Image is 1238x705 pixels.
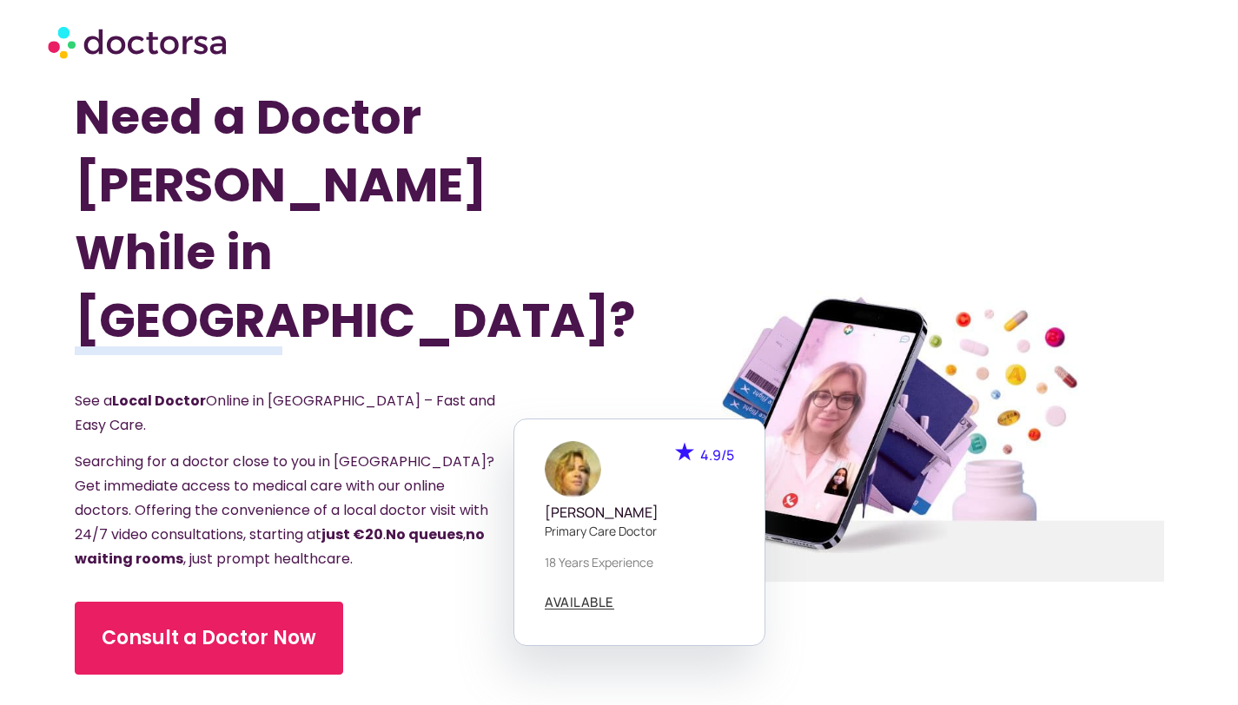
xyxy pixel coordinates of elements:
strong: Local Doctor [112,391,206,411]
span: 4.9/5 [700,445,734,465]
a: Consult a Doctor Now [75,602,343,675]
p: Primary care doctor [545,522,734,540]
h1: Need a Doctor [PERSON_NAME] While in [GEOGRAPHIC_DATA]? [75,83,538,354]
span: Consult a Doctor Now [102,624,316,652]
p: 18 years experience [545,553,734,571]
span: AVAILABLE [545,596,614,609]
h5: [PERSON_NAME] [545,504,734,521]
strong: No queues [386,524,463,544]
strong: just €20 [321,524,383,544]
span: Searching for a doctor close to you in [GEOGRAPHIC_DATA]? Get immediate access to medical care wi... [75,451,494,569]
a: AVAILABLE [545,596,614,609]
span: See a Online in [GEOGRAPHIC_DATA] – Fast and Easy Care. [75,391,495,435]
